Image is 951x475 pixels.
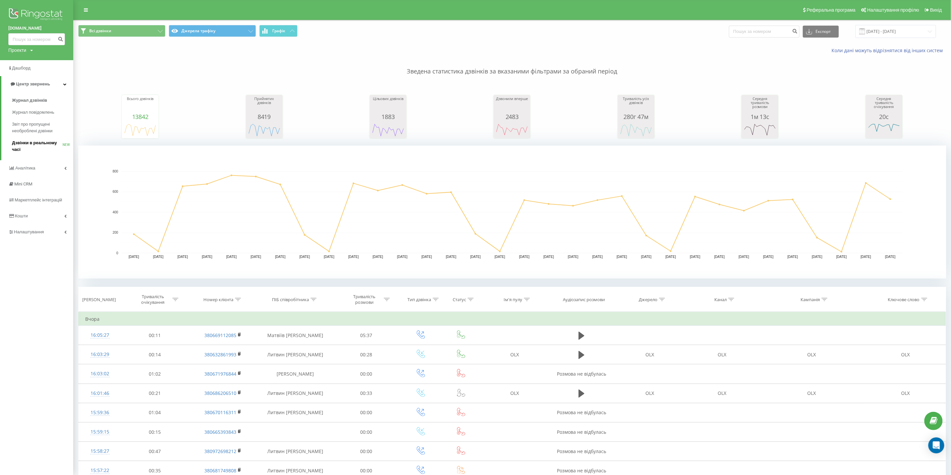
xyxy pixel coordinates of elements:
div: Середня тривалість очікування [867,97,901,113]
td: Вчора [79,312,946,326]
div: [PERSON_NAME] [82,297,116,302]
svg: A chart. [371,120,405,140]
td: 00:14 [121,345,188,364]
div: 15:59:36 [85,406,115,419]
div: A chart. [619,120,653,140]
a: Центр звернень [1,76,73,92]
span: Всі дзвінки [89,28,111,34]
div: 16:01:46 [85,387,115,400]
div: 13842 [123,113,157,120]
span: Графік [272,29,285,33]
text: [DATE] [714,255,725,259]
div: Статус [453,297,466,302]
text: [DATE] [275,255,286,259]
div: 16:05:27 [85,329,115,342]
span: Розмова не відбулась [557,371,606,377]
a: Журнал повідомлень [12,106,73,118]
div: Середня тривалість розмови [743,97,777,113]
td: OLX [758,384,865,403]
text: [DATE] [397,255,408,259]
div: Тривалість усіх дзвінків [619,97,653,113]
text: [DATE] [495,255,505,259]
div: Тривалість очікування [135,294,171,305]
text: 400 [113,210,118,214]
button: Всі дзвінки [78,25,165,37]
td: OLX [614,345,686,364]
div: 1м 13с [743,113,777,120]
text: [DATE] [226,255,237,259]
div: 1883 [371,113,405,120]
span: Дашборд [12,65,31,70]
span: Розмова не відбулась [557,448,606,454]
text: 0 [116,251,118,255]
text: [DATE] [763,255,774,259]
div: Джерело [639,297,657,302]
td: OLX [686,345,758,364]
text: [DATE] [812,255,823,259]
img: Ringostat logo [8,7,65,23]
svg: A chart. [495,120,529,140]
div: Open Intercom Messenger [928,437,944,453]
text: [DATE] [348,255,359,259]
div: Проекти [8,47,26,54]
a: Звіт про пропущені необроблені дзвінки [12,118,73,137]
text: [DATE] [665,255,676,259]
td: 00:47 [121,442,188,461]
div: ПІБ співробітника [272,297,309,302]
td: 00:00 [333,364,399,384]
text: 200 [113,231,118,235]
text: [DATE] [300,255,310,259]
td: OLX [614,384,686,403]
text: [DATE] [592,255,603,259]
svg: A chart. [867,120,901,140]
text: [DATE] [861,255,871,259]
text: [DATE] [617,255,627,259]
text: [DATE] [519,255,530,259]
a: 380681749808 [204,467,236,474]
div: 2483 [495,113,529,120]
span: Центр звернень [16,81,50,86]
td: OLX [686,384,758,403]
td: [PERSON_NAME] [258,364,333,384]
div: 15:58:27 [85,445,115,458]
span: Журнал дзвінків [12,97,47,104]
div: 20с [867,113,901,120]
div: Аудіозапис розмови [563,297,605,302]
div: Канал [714,297,727,302]
td: 05:37 [333,326,399,345]
span: Реферальна програма [807,7,856,13]
span: Кошти [15,213,28,218]
text: [DATE] [544,255,554,259]
svg: A chart. [78,146,946,279]
div: Номер клієнта [203,297,233,302]
span: Розмова не відбулась [557,409,606,416]
div: Ключове слово [888,297,920,302]
svg: A chart. [743,120,777,140]
text: [DATE] [641,255,652,259]
text: [DATE] [251,255,261,259]
text: [DATE] [446,255,456,259]
span: Налаштування [14,229,44,234]
button: Графік [259,25,298,37]
div: Дзвонили вперше [495,97,529,113]
a: Журнал дзвінків [12,94,73,106]
a: 380632861993 [204,351,236,358]
div: 15:59:15 [85,425,115,438]
text: [DATE] [836,255,847,259]
a: 380686206510 [204,390,236,396]
td: 00:00 [333,422,399,442]
td: Матвіїв [PERSON_NAME] [258,326,333,345]
text: [DATE] [373,255,383,259]
svg: A chart. [248,120,281,140]
div: 8419 [248,113,281,120]
a: 380669112085 [204,332,236,338]
span: Розмова не відбулась [557,429,606,435]
span: Розмова не відбулась [557,467,606,474]
td: 01:02 [121,364,188,384]
svg: A chart. [123,120,157,140]
span: Маркетплейс інтеграцій [15,197,62,202]
td: 00:11 [121,326,188,345]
